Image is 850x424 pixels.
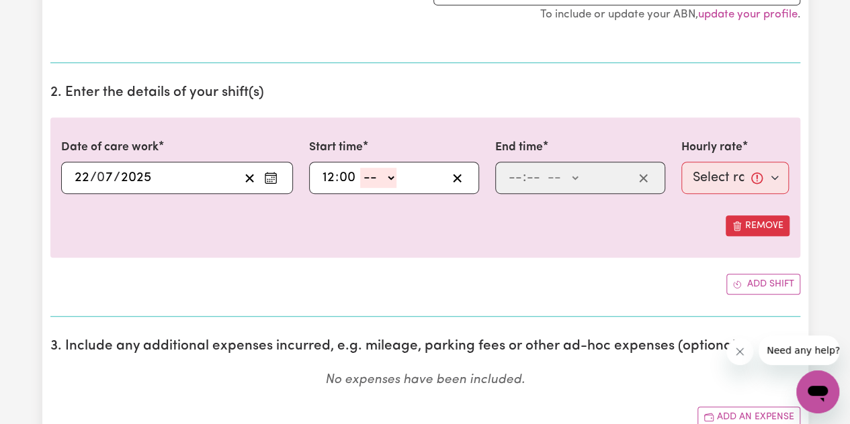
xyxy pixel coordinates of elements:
[759,335,839,365] iframe: Message from company
[74,168,90,188] input: --
[339,168,357,188] input: --
[681,139,742,156] label: Hourly rate
[726,215,790,236] button: Remove this shift
[508,168,523,188] input: --
[523,170,526,185] span: :
[114,170,120,185] span: /
[495,139,543,156] label: End time
[796,370,839,413] iframe: Button to launch messaging window
[335,170,339,185] span: :
[540,9,800,20] small: To include or update your ABN, .
[698,9,798,20] a: update your profile
[239,168,260,188] button: Clear date
[309,139,363,156] label: Start time
[97,171,105,184] span: 0
[50,338,800,355] h2: 3. Include any additional expenses incurred, e.g. mileage, parking fees or other ad-hoc expenses ...
[120,168,152,188] input: ----
[726,274,800,295] button: Add another shift
[325,374,525,386] em: No expenses have been included.
[8,9,81,20] span: Need any help?
[50,85,800,101] h2: 2. Enter the details of your shift(s)
[726,338,753,365] iframe: Close message
[90,170,97,185] span: /
[322,168,335,188] input: --
[61,139,159,156] label: Date of care work
[97,168,114,188] input: --
[526,168,541,188] input: --
[260,168,282,188] button: Enter the date of care work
